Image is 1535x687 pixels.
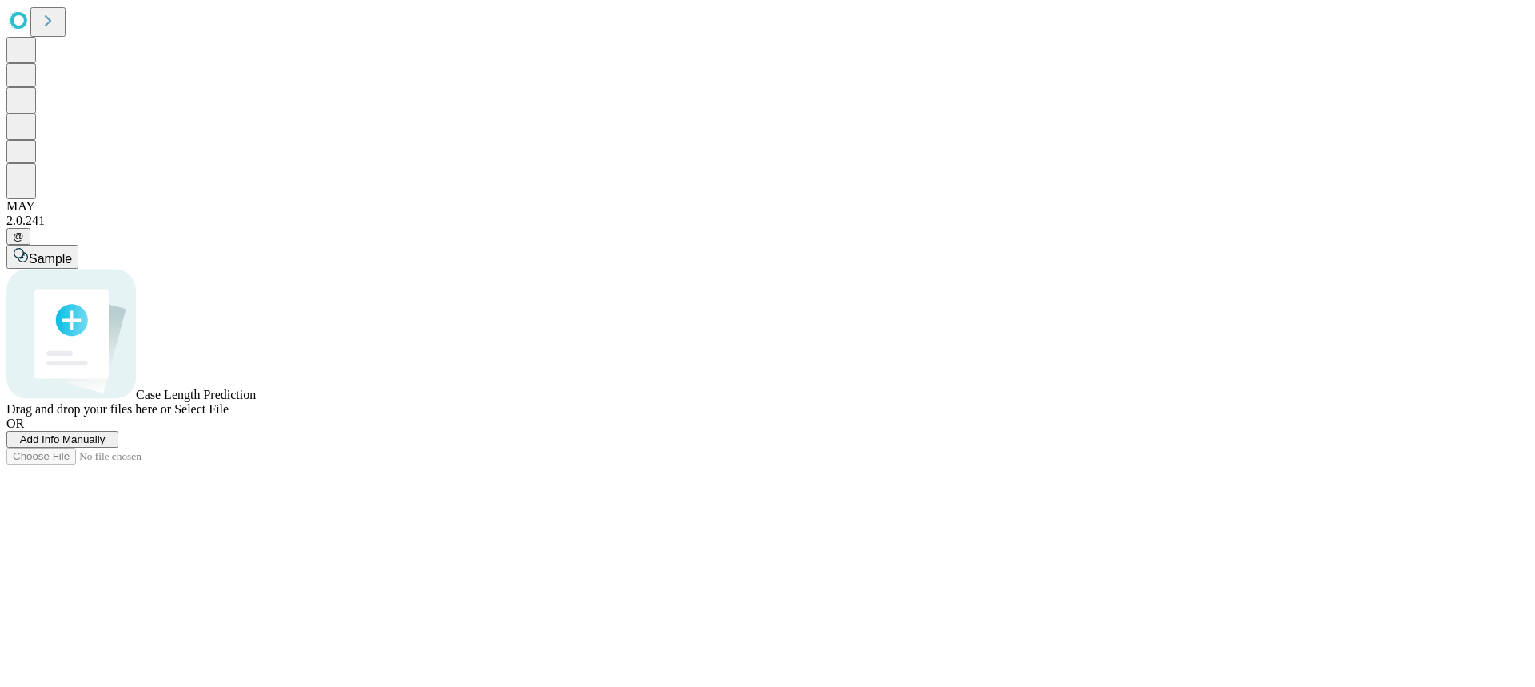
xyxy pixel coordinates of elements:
[29,252,72,266] span: Sample
[6,402,171,416] span: Drag and drop your files here or
[6,214,1529,228] div: 2.0.241
[13,230,24,242] span: @
[6,417,24,430] span: OR
[136,388,256,401] span: Case Length Prediction
[174,402,229,416] span: Select File
[6,431,118,448] button: Add Info Manually
[20,433,106,445] span: Add Info Manually
[6,228,30,245] button: @
[6,245,78,269] button: Sample
[6,199,1529,214] div: MAY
